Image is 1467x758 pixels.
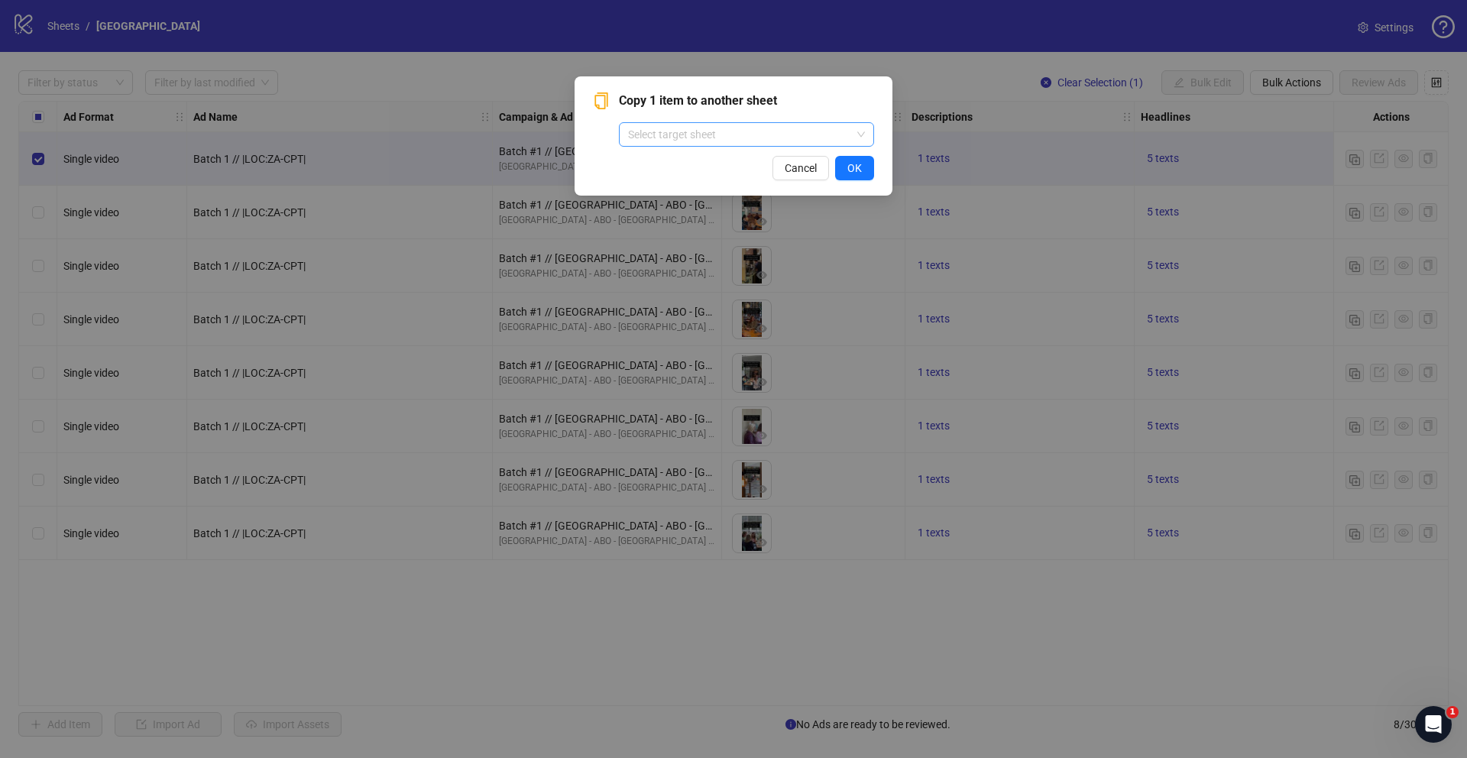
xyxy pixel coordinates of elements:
span: Copy 1 item to another sheet [619,92,874,110]
span: OK [847,162,862,174]
button: Cancel [772,156,829,180]
iframe: Intercom live chat [1415,706,1452,743]
button: OK [835,156,874,180]
span: copy [593,92,610,109]
span: 1 [1446,706,1459,718]
span: Cancel [785,162,817,174]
